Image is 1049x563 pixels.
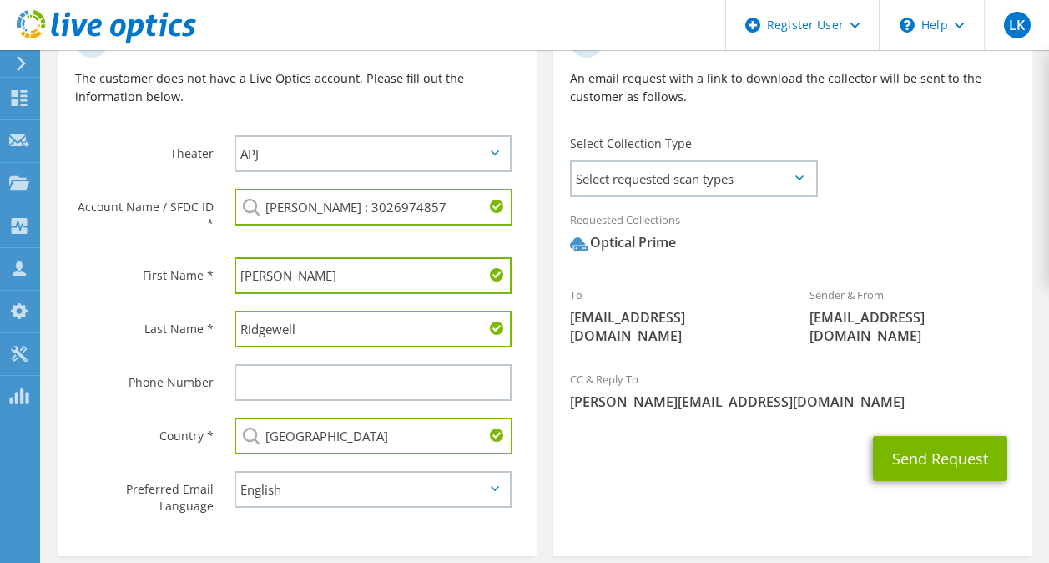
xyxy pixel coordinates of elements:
p: The customer does not have a Live Optics account. Please fill out the information below. [75,69,520,106]
span: [PERSON_NAME][EMAIL_ADDRESS][DOMAIN_NAME] [570,393,1015,411]
label: Select Collection Type [570,135,692,152]
label: Country * [75,418,214,444]
span: Select requested scan types [572,162,815,195]
div: Requested Collections [553,202,1031,269]
label: First Name * [75,257,214,284]
label: Account Name / SFDC ID * [75,189,214,232]
button: Send Request [873,436,1007,481]
div: To [553,277,793,353]
div: Optical Prime [570,233,676,252]
span: LK [1004,12,1031,38]
label: Last Name * [75,311,214,337]
label: Theater [75,135,214,162]
svg: \n [900,18,915,33]
span: [EMAIL_ADDRESS][DOMAIN_NAME] [570,308,776,345]
label: Phone Number [75,364,214,391]
div: CC & Reply To [553,362,1031,419]
span: [EMAIL_ADDRESS][DOMAIN_NAME] [809,308,1016,345]
div: Sender & From [793,277,1032,353]
p: An email request with a link to download the collector will be sent to the customer as follows. [570,69,1015,106]
label: Preferred Email Language [75,471,214,515]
